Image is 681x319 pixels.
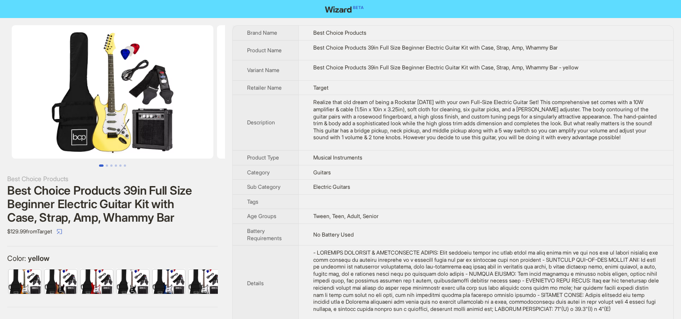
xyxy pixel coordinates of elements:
label: available [9,269,41,293]
span: Variant Name [247,67,280,73]
div: Best Choice Products 39in Full Size Beginner Electric Guitar Kit with Case, Strap, Amp, Whammy Ba... [313,64,659,71]
span: Description [247,119,275,126]
div: Realize that old dream of being a Rockstar today with your own Full-Size Electric Guitar Set! Thi... [313,99,659,141]
span: Brand Name [247,29,277,36]
button: Go to slide 5 [119,164,122,167]
img: Best Choice Products 39in Full Size Beginner Electric Guitar Kit with Case, Strap, Amp, Whammy Ba... [217,25,419,159]
label: available [153,269,185,293]
span: Electric Guitars [313,183,350,190]
span: Guitars [313,169,331,176]
label: available [117,269,149,293]
img: hollywood blue [153,269,185,294]
div: $129.99 from Target [7,224,218,239]
span: Age Groups [247,213,276,219]
button: Go to slide 4 [115,164,117,167]
div: Best Choice Products 39in Full Size Beginner Electric Guitar Kit with Case, Strap, Amp, Whammy Bar [7,184,218,224]
span: Details [247,280,264,287]
img: cherry red [81,269,113,294]
button: Go to slide 2 [106,164,108,167]
span: Best Choice Products [313,29,366,36]
span: Battery Requirements [247,228,282,242]
span: Tags [247,198,258,205]
span: Tween, Teen, Adult, Senior [313,213,379,219]
button: Go to slide 1 [99,164,104,167]
span: Color : [7,254,28,263]
span: Product Name [247,47,282,54]
span: yellow [28,254,50,263]
span: Target [313,84,329,91]
label: available [189,269,221,293]
span: select [57,229,62,234]
span: Retailer Name [247,84,282,91]
span: Product Type [247,154,279,161]
div: Best Choice Products 39in Full Size Beginner Electric Guitar Kit with Case, Strap, Amp, Whammy Bar [313,44,659,51]
span: Sub Category [247,183,280,190]
div: Best Choice Products [7,174,218,184]
label: available [45,269,77,293]
label: available [81,269,113,293]
button: Go to slide 6 [124,164,126,167]
img: bourbon [45,269,77,294]
span: Musical Instruments [313,154,362,161]
span: Category [247,169,270,176]
img: 3 color sunburst [9,269,41,294]
img: glacier white [117,269,149,294]
div: - ULTIMATE BEGINNER & INTERMEDIATE GUITAR: Your electric guitar set comes ready to play right out... [313,249,659,312]
button: Go to slide 3 [110,164,113,167]
span: No Battery Used [313,231,354,238]
img: jet black [189,269,221,294]
img: Best Choice Products 39in Full Size Beginner Electric Guitar Kit with Case, Strap, Amp, Whammy Ba... [12,25,213,159]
